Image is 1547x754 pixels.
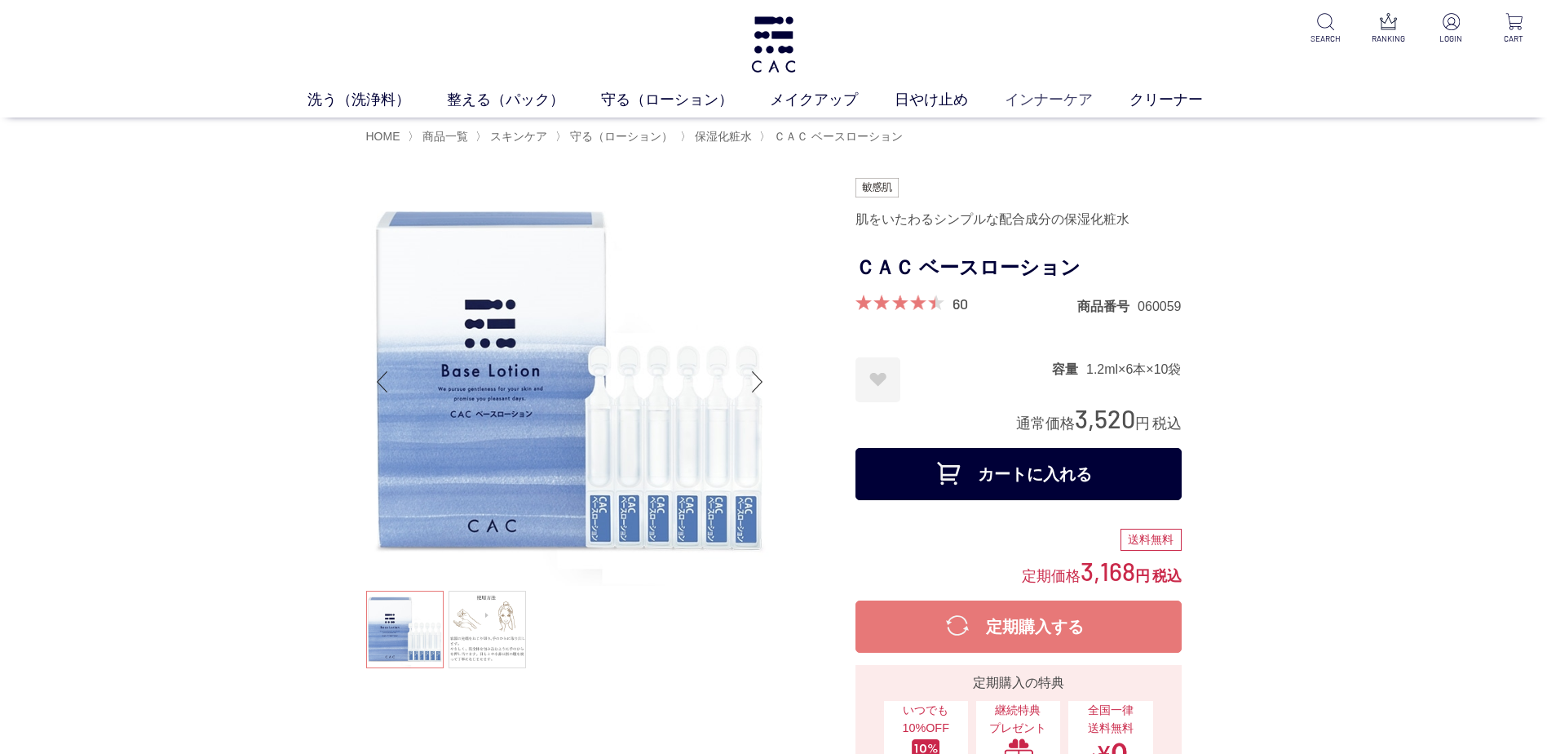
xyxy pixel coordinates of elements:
a: クリーナー [1129,89,1240,111]
h1: ＣＡＣ ベースローション [855,250,1182,286]
p: SEARCH [1306,33,1346,45]
button: 定期購入する [855,601,1182,653]
span: 税込 [1152,568,1182,584]
span: 円 [1135,568,1150,584]
a: 商品一覧 [419,130,468,143]
img: 敏感肌 [855,178,899,197]
span: 商品一覧 [422,130,468,143]
img: logo [749,16,798,73]
span: 守る（ローション） [570,130,673,143]
img: ＣＡＣ ベースローション [366,178,774,586]
a: 日やけ止め [895,89,1005,111]
a: インナーケア [1005,89,1129,111]
dt: 商品番号 [1077,298,1138,315]
div: 肌をいたわるシンプルな配合成分の保湿化粧水 [855,206,1182,233]
span: 保湿化粧水 [695,130,752,143]
a: 保湿化粧水 [692,130,752,143]
span: 3,520 [1075,403,1135,433]
span: 円 [1135,415,1150,432]
a: スキンケア [487,130,547,143]
span: 税込 [1152,415,1182,432]
dd: 1.2ml×6本×10袋 [1086,361,1182,378]
span: いつでも10%OFF [892,702,960,737]
p: CART [1494,33,1534,45]
a: LOGIN [1431,13,1471,45]
div: Previous slide [366,349,399,415]
a: RANKING [1368,13,1408,45]
a: 60 [953,295,968,313]
dt: 容量 [1052,361,1086,378]
a: メイクアップ [770,89,895,111]
div: 定期購入の特典 [862,673,1175,693]
li: 〉 [555,129,677,144]
li: 〉 [680,129,756,144]
div: 送料無料 [1120,529,1182,552]
span: ＣＡＣ ベースローション [774,130,903,143]
div: Next slide [741,349,774,415]
a: 守る（ローション） [601,89,770,111]
a: HOME [366,130,400,143]
button: カートに入れる [855,448,1182,500]
li: 〉 [759,129,907,144]
a: 洗う（洗浄料） [307,89,447,111]
span: 通常価格 [1016,415,1075,432]
p: LOGIN [1431,33,1471,45]
a: 守る（ローション） [567,130,673,143]
p: RANKING [1368,33,1408,45]
a: 整える（パック） [447,89,601,111]
a: ＣＡＣ ベースローション [771,130,903,143]
span: 継続特典 プレゼント [984,702,1052,737]
a: SEARCH [1306,13,1346,45]
span: 全国一律 送料無料 [1076,702,1144,737]
a: お気に入りに登録する [855,357,900,402]
span: 3,168 [1081,556,1135,586]
dd: 060059 [1138,298,1181,315]
li: 〉 [475,129,551,144]
a: CART [1494,13,1534,45]
li: 〉 [408,129,472,144]
span: スキンケア [490,130,547,143]
span: 定期価格 [1022,566,1081,584]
